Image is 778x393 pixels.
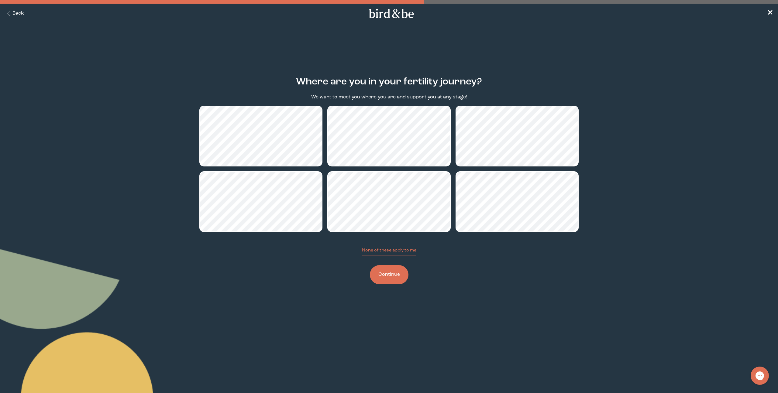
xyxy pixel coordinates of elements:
button: Back Button [5,10,24,17]
a: ✕ [767,8,773,19]
button: Continue [370,265,408,284]
button: None of these apply to me [362,247,416,255]
p: We want to meet you where you are and support you at any stage! [311,94,467,101]
h2: Where are you in your fertility journey? [296,75,482,89]
iframe: Gorgias live chat messenger [748,364,772,387]
span: ✕ [767,10,773,17]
